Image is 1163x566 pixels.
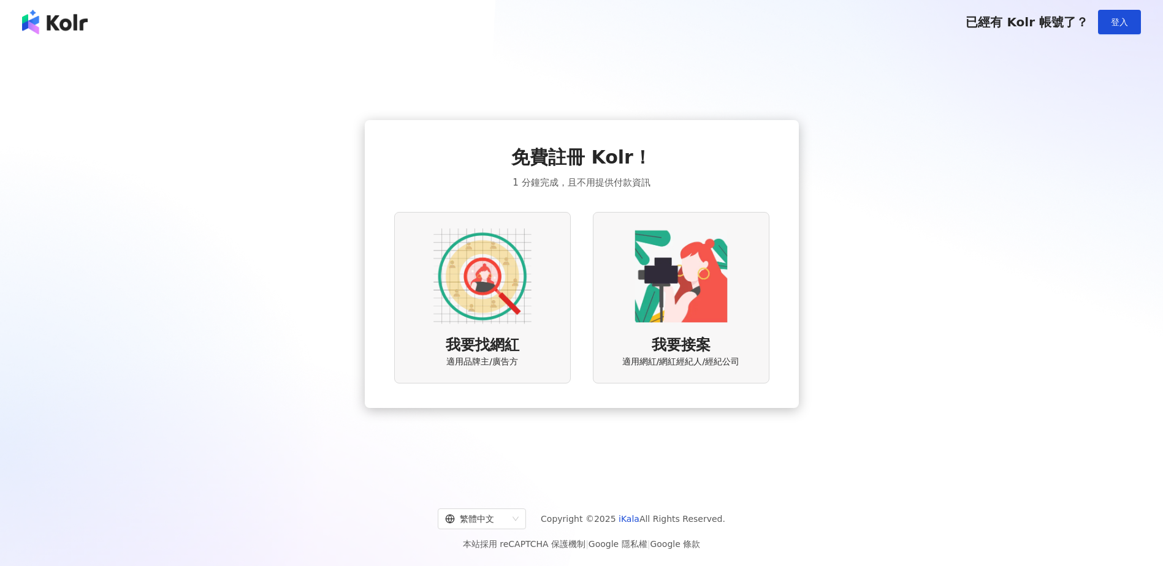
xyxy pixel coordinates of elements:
div: 繁體中文 [445,509,508,529]
a: iKala [619,514,639,524]
span: 我要找網紅 [446,335,519,356]
a: Google 隱私權 [589,539,647,549]
button: 登入 [1098,10,1141,34]
span: 適用網紅/網紅經紀人/經紀公司 [622,356,739,368]
span: 適用品牌主/廣告方 [446,356,518,368]
img: KOL identity option [632,227,730,325]
span: 免費註冊 Kolr！ [511,145,652,170]
span: 登入 [1111,17,1128,27]
a: Google 條款 [650,539,700,549]
span: | [585,539,589,549]
span: 1 分鐘完成，且不用提供付款資訊 [513,175,650,190]
span: | [647,539,650,549]
img: logo [22,10,88,34]
span: 已經有 Kolr 帳號了？ [966,15,1088,29]
span: 我要接案 [652,335,711,356]
img: AD identity option [433,227,532,325]
span: 本站採用 reCAPTCHA 保護機制 [463,537,700,551]
span: Copyright © 2025 All Rights Reserved. [541,511,725,526]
